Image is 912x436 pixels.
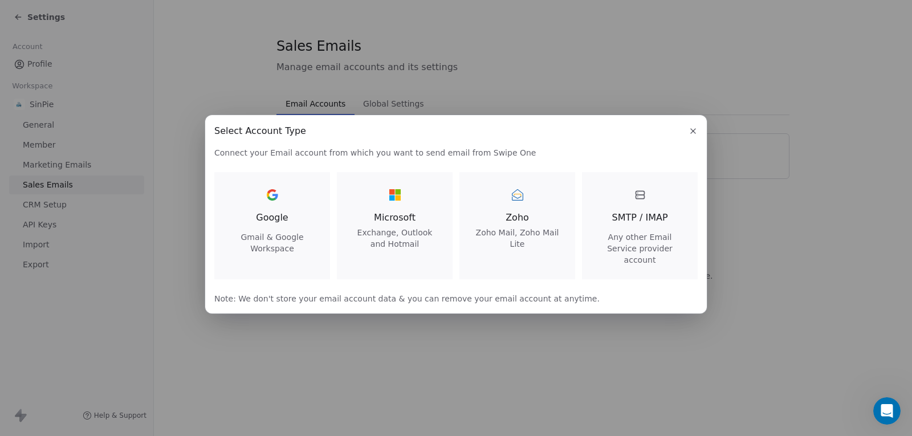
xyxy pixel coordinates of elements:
[473,211,561,225] span: Zoho
[214,147,698,158] span: Connect your Email account from which you want to send email from Swipe One
[612,211,667,225] span: SMTP / IMAP
[18,349,27,358] button: Emoji picker
[256,211,288,225] span: Google
[9,242,187,368] div: However, if you are trying to connect a subdomain "[DOMAIN_NAME]", then a different set of steps ...
[200,5,221,25] div: Close
[473,227,561,250] span: Zoho Mail, Zoho Mail Lite
[9,242,219,393] div: Mrinal says…
[10,325,218,344] textarea: Message…
[196,344,214,362] button: Send a message…
[36,349,45,358] button: Gif picker
[55,14,142,26] p: The team can also help
[214,293,698,304] span: Note: We don't store your email account data & you can remove your email account at anytime.
[7,5,29,26] button: go back
[178,5,200,26] button: Home
[596,231,684,266] span: Any other Email Service provider account
[54,349,63,358] button: Upload attachment
[72,349,82,358] button: Start recording
[351,227,439,250] span: Exchange, Outlook and Hotmail
[18,249,178,294] div: However, if you are trying to connect a subdomain "[DOMAIN_NAME]", then a different set of steps ...
[18,33,178,78] div: An additional domain name suffix "sinpiecl._[DOMAIN_NAME]. has been added in your CNAME records -
[18,190,178,234] div: Please ensure that the CNAME record's value contains the value as suggested, without the addition...
[228,231,316,254] span: Gmail & Google Workspace
[55,6,69,14] h1: Fin
[351,211,439,225] span: Microsoft
[18,56,97,65] b: "
[873,397,901,425] iframe: Intercom live chat
[32,6,51,25] img: Profile image for Fin
[18,305,178,361] div: Please confirm if you are trying to connect a root domain or a subdomain (with the complete domai...
[18,56,93,65] i: [DOMAIN_NAME]
[214,124,306,138] span: Select Account Type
